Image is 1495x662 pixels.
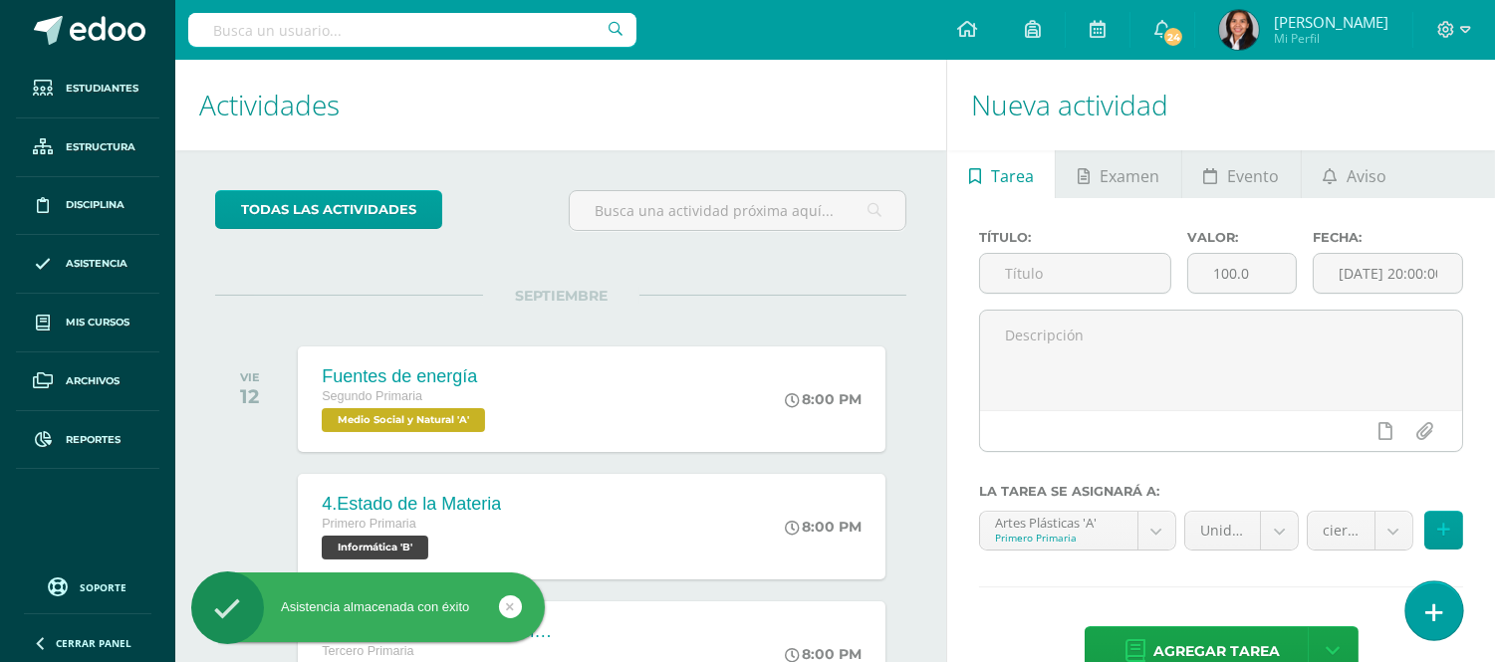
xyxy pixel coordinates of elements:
span: Medio Social y Natural 'A' [322,408,485,432]
span: Mis cursos [66,315,129,331]
span: Tarea [991,152,1034,200]
a: Estructura [16,118,159,177]
span: Evento [1227,152,1279,200]
span: Asistencia [66,256,127,272]
a: Tarea [947,150,1055,198]
a: Aviso [1302,150,1408,198]
span: [PERSON_NAME] [1274,12,1388,32]
span: Cerrar panel [56,636,131,650]
a: Disciplina [16,177,159,236]
span: Reportes [66,432,121,448]
div: Fuentes de energía [322,366,490,387]
a: Artes Plásticas 'A'Primero Primaria [980,512,1175,550]
a: Estudiantes [16,60,159,118]
span: Mi Perfil [1274,30,1388,47]
label: Título: [979,230,1171,245]
span: SEPTIEMBRE [483,287,639,305]
span: Segundo Primaria [322,389,422,403]
label: Fecha: [1313,230,1463,245]
label: La tarea se asignará a: [979,484,1463,499]
input: Busca un usuario... [188,13,636,47]
span: cierre (20.0%) [1323,512,1360,550]
span: Estructura [66,139,135,155]
span: Aviso [1347,152,1386,200]
a: Reportes [16,411,159,470]
h1: Actividades [199,60,922,150]
div: 4.Estado de la Materia [322,494,501,515]
div: Primero Primaria [995,531,1122,545]
label: Valor: [1187,230,1296,245]
span: Tercero Primaria [322,644,413,658]
input: Fecha de entrega [1314,254,1462,293]
span: 24 [1162,26,1184,48]
input: Puntos máximos [1188,254,1295,293]
a: Archivos [16,352,159,411]
img: f601d88a57e103b084b15924aeed5ff8.png [1219,10,1259,50]
div: 8:00 PM [786,390,863,408]
a: todas las Actividades [215,190,442,229]
input: Busca una actividad próxima aquí... [570,191,905,230]
a: cierre (20.0%) [1308,512,1412,550]
span: Primero Primaria [322,517,415,531]
a: Mis cursos [16,294,159,352]
div: VIE [240,370,260,384]
div: Asistencia almacenada con éxito [191,598,545,616]
input: Título [980,254,1170,293]
h1: Nueva actividad [971,60,1471,150]
span: Informática 'B' [322,536,428,559]
a: Unidad 4 [1185,512,1298,550]
span: Estudiantes [66,81,138,97]
a: Asistencia [16,235,159,294]
span: Archivos [66,373,120,389]
a: Evento [1182,150,1301,198]
div: 8:00 PM [786,518,863,536]
span: Disciplina [66,197,125,213]
span: Soporte [81,580,127,594]
span: Examen [1100,152,1159,200]
div: Artes Plásticas 'A' [995,512,1122,531]
a: Examen [1056,150,1180,198]
span: Unidad 4 [1200,512,1245,550]
a: Soporte [24,572,151,599]
div: 12 [240,384,260,408]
